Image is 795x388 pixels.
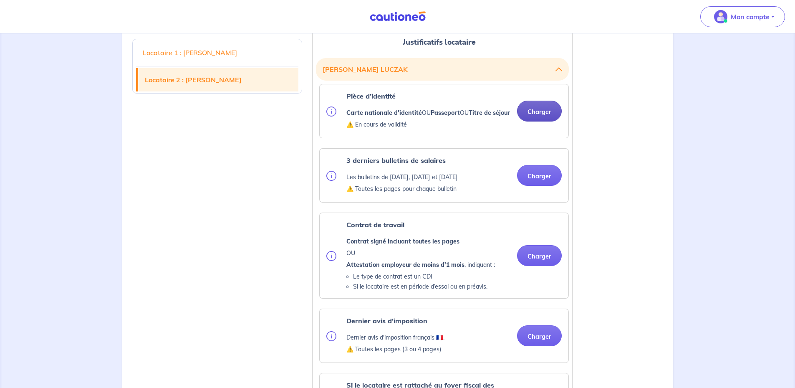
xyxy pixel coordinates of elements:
img: info.svg [326,107,336,117]
img: info.svg [326,331,336,341]
p: Les bulletins de [DATE], [DATE] et [DATE] [346,172,458,182]
button: Charger [517,245,562,266]
p: ⚠️ Toutes les pages (3 ou 4 pages) [346,344,444,354]
img: illu_account_valid_menu.svg [714,10,727,23]
a: Locataire 2 : [PERSON_NAME] [138,68,299,91]
div: categoryName: national-id, userCategory: cdi [319,84,569,138]
p: OU OU [346,108,510,118]
strong: Contrat de travail [346,221,404,229]
div: categoryName: pay-slip, userCategory: cdi [319,148,569,203]
button: Charger [517,325,562,346]
li: Si le locataire est en période d’essai ou en préavis. [353,281,495,292]
p: , indiquant : [346,260,495,270]
p: ⚠️ Toutes les pages pour chaque bulletin [346,184,458,194]
button: Charger [517,165,562,186]
button: Charger [517,101,562,122]
img: info.svg [326,251,336,261]
strong: Pièce d’identité [346,92,396,100]
strong: Titre de séjour [469,109,510,117]
button: [PERSON_NAME] LUCZAK [323,61,562,77]
strong: Carte nationale d'identité [346,109,422,117]
a: Locataire 1 : [PERSON_NAME] [136,41,299,64]
img: info.svg [326,171,336,181]
p: OU [346,248,495,258]
img: Cautioneo [366,11,429,22]
strong: Attestation employeur de moins d'1 mois [346,261,464,269]
p: Mon compte [731,12,770,22]
li: Le type de contrat est un CDI [353,271,495,281]
strong: Dernier avis d'imposition [346,317,427,325]
span: Justificatifs locataire [403,37,476,48]
p: Dernier avis d'imposition français 🇫🇷. [346,332,444,342]
strong: 3 derniers bulletins de salaires [346,156,446,165]
button: illu_account_valid_menu.svgMon compte [700,6,785,27]
div: categoryName: employment-contract, userCategory: cdi [319,213,569,299]
strong: Passeport [431,109,460,117]
strong: Contrat signé incluant toutes les pages [346,238,459,245]
p: ⚠️ En cours de validité [346,119,510,129]
div: categoryName: tax-assessment, userCategory: cdi [319,309,569,363]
